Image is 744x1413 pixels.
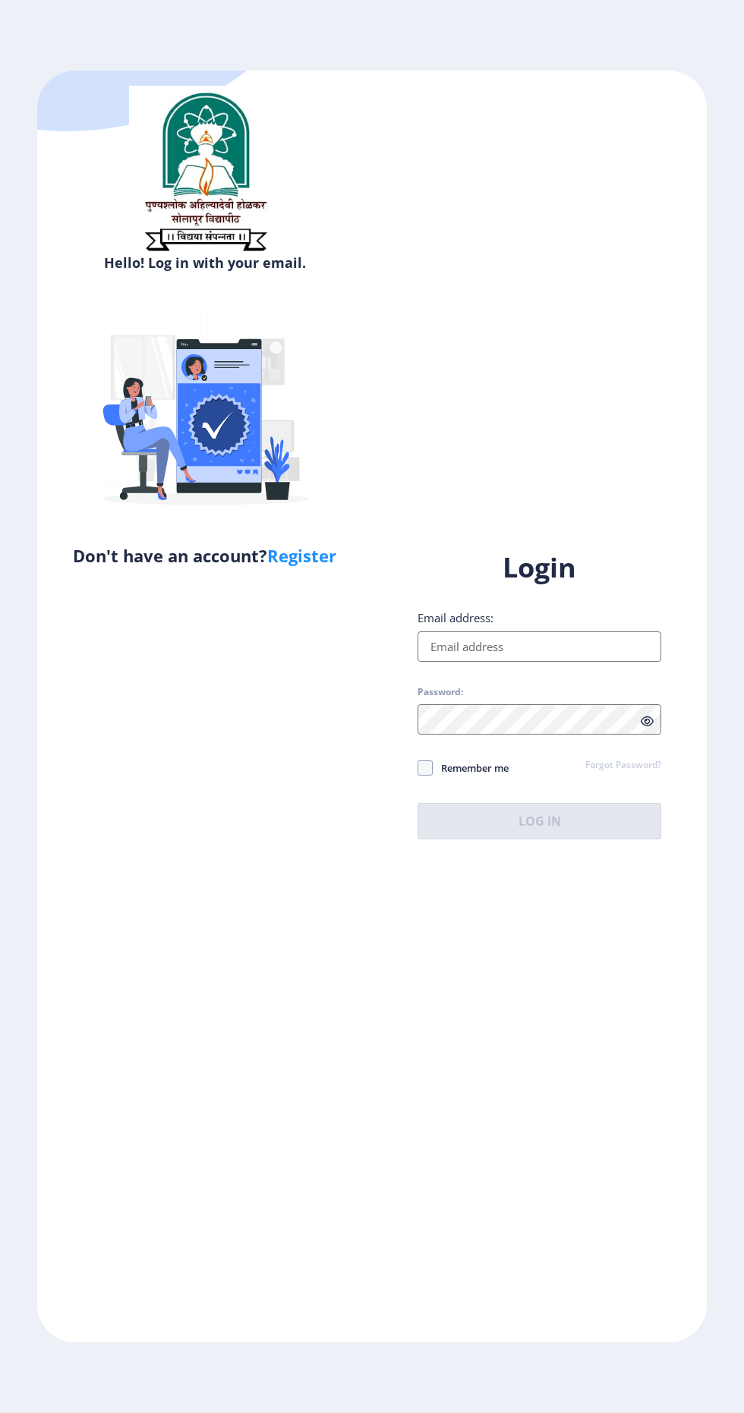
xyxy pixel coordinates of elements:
[418,610,493,625] label: Email address:
[418,686,463,698] label: Password:
[418,803,661,839] button: Log In
[418,549,661,586] h1: Login
[267,544,336,567] a: Register
[585,759,661,773] a: Forgot Password?
[129,86,281,257] img: sulogo.png
[49,253,361,272] h6: Hello! Log in with your email.
[418,631,661,662] input: Email address
[72,278,338,543] img: Verified-rafiki.svg
[49,543,361,568] h5: Don't have an account?
[433,759,509,777] span: Remember me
